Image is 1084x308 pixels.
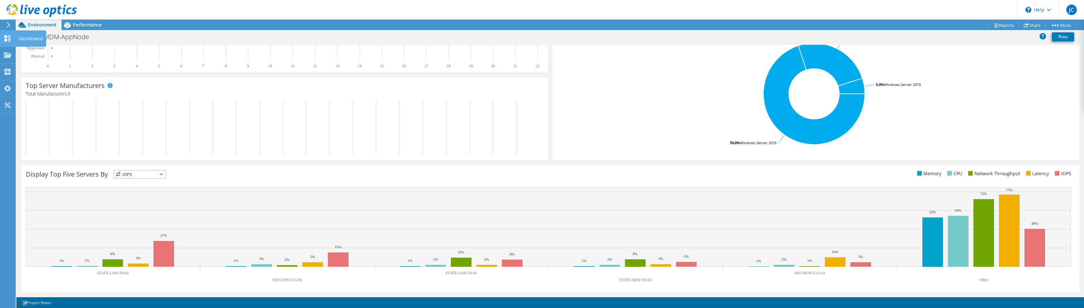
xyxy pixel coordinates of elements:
text: 0 [51,55,53,58]
li: CPU [946,170,962,177]
text: SSO-LON-T3A-01 [272,278,303,282]
text: 21 [513,64,517,68]
text: 1% [234,259,239,263]
text: STATE-LON-T0-01 [445,271,477,275]
text: 2% [484,257,489,261]
text: 1% [85,258,90,262]
svg: \n [1025,7,1031,13]
text: 12 [313,64,317,68]
h4: Total Manufacturers: [26,90,543,97]
text: 5 [158,64,160,68]
li: Network Throughput [967,170,1020,177]
text: 2 [91,64,93,68]
h3: Top Server Manufacturers [26,82,105,89]
text: Physical [31,54,44,59]
span: Environment [28,22,57,28]
text: 19 [469,64,473,68]
text: 1% [756,259,761,263]
text: 54% [955,208,961,212]
text: 8% [633,252,638,256]
text: 2% [285,258,290,262]
span: Performance [73,22,102,28]
text: Other [979,278,988,282]
text: 1% [582,259,587,263]
text: 13 [335,64,339,68]
li: Memory [915,170,941,177]
text: 11 [291,64,295,68]
text: 1% [408,259,413,263]
text: 8% [110,252,115,256]
tspan: 5.0% [876,82,884,87]
tspan: Windows Server 2016 [740,140,776,145]
text: SSO-NEW-T2A-01 [794,271,826,275]
tspan: Windows Server 2019 [884,82,921,87]
text: Hypervisor [27,46,44,50]
text: 10% [458,250,464,254]
text: 3% [136,256,141,260]
text: 5% [858,255,863,259]
text: 16 [402,64,406,68]
text: 2% [433,257,438,261]
text: 27% [160,233,167,237]
text: 2% [607,257,612,261]
a: Reports [988,20,1019,30]
text: 5% [310,255,315,259]
text: 17 [424,64,428,68]
text: 72% [980,192,987,196]
text: 7 [203,64,204,68]
text: 20 [491,64,495,68]
text: 8% [510,252,515,256]
text: 4 [136,64,138,68]
text: 0 [47,64,49,68]
text: 3% [259,257,264,261]
a: Print [1052,32,1074,42]
text: 10% [832,250,838,254]
a: Project Notes [18,299,56,307]
text: 8 [225,64,227,68]
text: 1% [807,259,812,263]
text: 15% [335,245,341,249]
h1: CaleroMDM-AppNode [21,33,99,41]
text: 6 [180,64,182,68]
span: IOPS [114,170,166,178]
span: JC [1066,5,1077,15]
tspan: 70.0% [730,140,740,145]
text: 22 [536,64,540,68]
text: 77% [1006,188,1012,192]
text: 40% [1031,221,1038,225]
text: 0 [51,46,53,50]
text: 1 [69,64,71,68]
li: Latency [1024,170,1049,177]
a: More [1045,20,1076,30]
text: 3% [658,257,663,261]
text: 3 [114,64,116,68]
text: 15 [380,64,384,68]
text: 14 [358,64,362,68]
span: 0 [68,91,70,97]
a: Share [1019,20,1046,30]
text: STATE-LON-T0-02 [97,271,129,275]
text: 5% [684,254,689,258]
text: 18 [447,64,451,68]
div: Dashboard [15,30,46,47]
text: 9 [247,64,249,68]
text: STATE-NEW-T0-03 [619,278,651,282]
text: 1% [59,259,64,263]
text: 2% [782,257,787,261]
text: 52% [929,210,936,214]
li: IOPS [1053,170,1071,177]
text: 10 [268,64,272,68]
